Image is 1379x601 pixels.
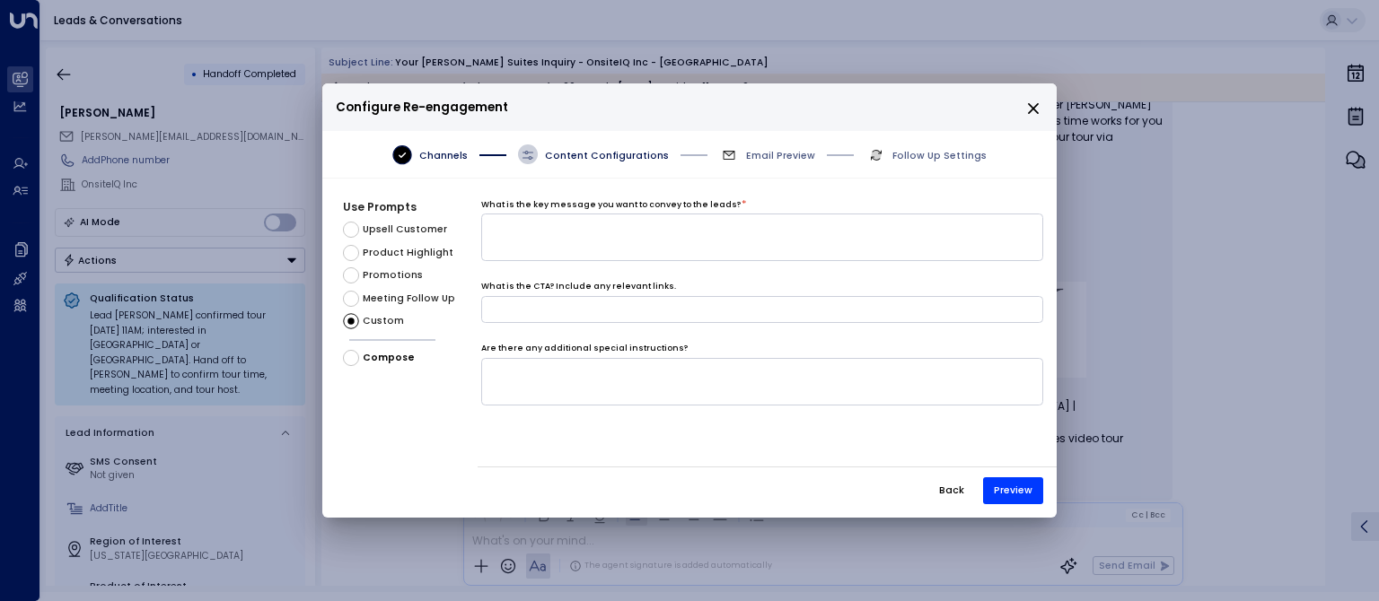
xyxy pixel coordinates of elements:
[363,268,423,283] span: Promotions
[481,199,741,212] label: What is the key message you want to convey to the leads?
[927,477,976,504] button: Back
[363,246,453,260] span: Product Highlight
[1025,100,1041,117] button: close
[363,314,404,328] span: Custom
[343,199,478,215] h4: Use Prompts
[545,149,669,162] span: Content Configurations
[481,281,676,293] label: What is the CTA? Include any relevant links.
[746,149,815,162] span: Email Preview
[481,343,688,355] label: Are there any additional special instructions?
[419,149,468,162] span: Channels
[336,98,508,118] span: Configure Re-engagement
[363,351,415,365] span: Compose
[363,292,455,306] span: Meeting Follow Up
[892,149,987,162] span: Follow Up Settings
[983,477,1043,504] button: Preview
[363,222,447,237] span: Upsell Customer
